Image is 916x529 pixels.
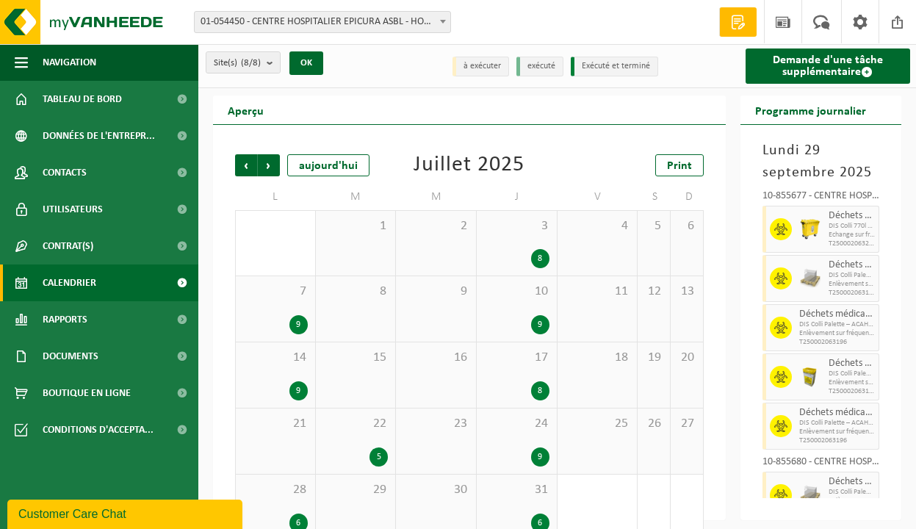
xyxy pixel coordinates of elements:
[829,488,875,497] span: DIS Colli Palette - ACAH-2019-138
[829,259,875,271] span: Déchets médicaux à risques B2
[565,416,630,432] span: 25
[43,44,96,81] span: Navigation
[414,154,524,176] div: Juillet 2025
[484,284,549,300] span: 10
[799,338,875,347] span: T250002063196
[829,280,875,289] span: Enlèvement sur fréquence
[667,160,692,172] span: Print
[43,81,122,118] span: Tableau de bord
[287,154,369,176] div: aujourd'hui
[531,249,549,268] div: 8
[243,350,308,366] span: 14
[829,231,875,240] span: Echange sur fréquence fixe
[531,381,549,400] div: 8
[403,350,469,366] span: 16
[484,416,549,432] span: 24
[484,350,549,366] span: 17
[194,11,451,33] span: 01-054450 - CENTRE HOSPITALIER EPICURA ASBL - HORNU
[43,228,93,264] span: Contrat(s)
[829,387,875,396] span: T250002063196
[43,338,98,375] span: Documents
[762,191,879,206] div: 10-855677 - CENTRE HOSPITALIER EPICURA - SITE D'[GEOGRAPHIC_DATA]
[645,218,663,234] span: 5
[799,407,875,419] span: Déchets médicaux à risques B2
[678,218,696,234] span: 6
[645,284,663,300] span: 12
[43,154,87,191] span: Contacts
[645,350,663,366] span: 19
[762,140,879,184] h3: Lundi 29 septembre 2025
[799,428,875,436] span: Enlèvement sur fréquence
[829,240,875,248] span: T250002063209
[746,48,910,84] a: Demande d'une tâche supplémentaire
[403,218,469,234] span: 2
[195,12,450,32] span: 01-054450 - CENTRE HOSPITALIER EPICURA ASBL - HORNU
[678,416,696,432] span: 27
[829,222,875,231] span: DIS Colli 770l – ACAH-2019-138
[484,482,549,498] span: 31
[43,191,103,228] span: Utilisateurs
[323,482,389,498] span: 29
[323,218,389,234] span: 1
[403,416,469,432] span: 23
[396,184,477,210] td: M
[43,301,87,338] span: Rapports
[829,497,875,505] span: Enlèvement sur fréquence
[655,154,704,176] a: Print
[214,52,261,74] span: Site(s)
[43,264,96,301] span: Calendrier
[484,218,549,234] span: 3
[829,210,875,222] span: Déchets médicaux à risques B2
[258,154,280,176] span: Suivant
[243,416,308,432] span: 21
[213,96,278,124] h2: Aperçu
[323,350,389,366] span: 15
[558,184,638,210] td: V
[762,457,879,472] div: 10-855680 - CENTRE HOSPITALIER EPICURA - SITE D'[GEOGRAPHIC_DATA] - [GEOGRAPHIC_DATA]
[43,411,154,448] span: Conditions d'accepta...
[678,284,696,300] span: 13
[243,482,308,498] span: 28
[323,416,389,432] span: 22
[799,267,821,289] img: LP-PA-00000-WDN-11
[645,416,663,432] span: 26
[43,375,131,411] span: Boutique en ligne
[829,358,875,370] span: Déchets médicaux à risques B2
[799,366,821,388] img: LP-SB-00045-CRB-21
[638,184,671,210] td: S
[829,289,875,298] span: T250002063196
[799,436,875,445] span: T250002063196
[829,476,875,488] span: Déchets médicaux à risques B2
[531,447,549,467] div: 9
[799,329,875,338] span: Enlèvement sur fréquence
[740,96,881,124] h2: Programme journalier
[477,184,558,210] td: J
[799,320,875,329] span: DIS Colli Palette – ACAH-2019-138
[235,154,257,176] span: Précédent
[289,381,308,400] div: 9
[678,350,696,366] span: 20
[316,184,397,210] td: M
[43,118,155,154] span: Données de l'entrepr...
[829,378,875,387] span: Enlèvement sur fréquence
[829,370,875,378] span: DIS Colli Palette – ACAH-2019-138
[452,57,509,76] li: à exécuter
[235,184,316,210] td: L
[289,51,323,75] button: OK
[403,482,469,498] span: 30
[799,419,875,428] span: DIS Colli Palette – ACAH-2019-138
[516,57,563,76] li: exécuté
[241,58,261,68] count: (8/8)
[403,284,469,300] span: 9
[323,284,389,300] span: 8
[531,315,549,334] div: 9
[565,284,630,300] span: 11
[565,218,630,234] span: 4
[289,315,308,334] div: 9
[369,447,388,467] div: 5
[799,484,821,506] img: LP-PA-00000-WDN-11
[571,57,658,76] li: Exécuté et terminé
[7,497,245,529] iframe: chat widget
[799,309,875,320] span: Déchets médicaux à risques B2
